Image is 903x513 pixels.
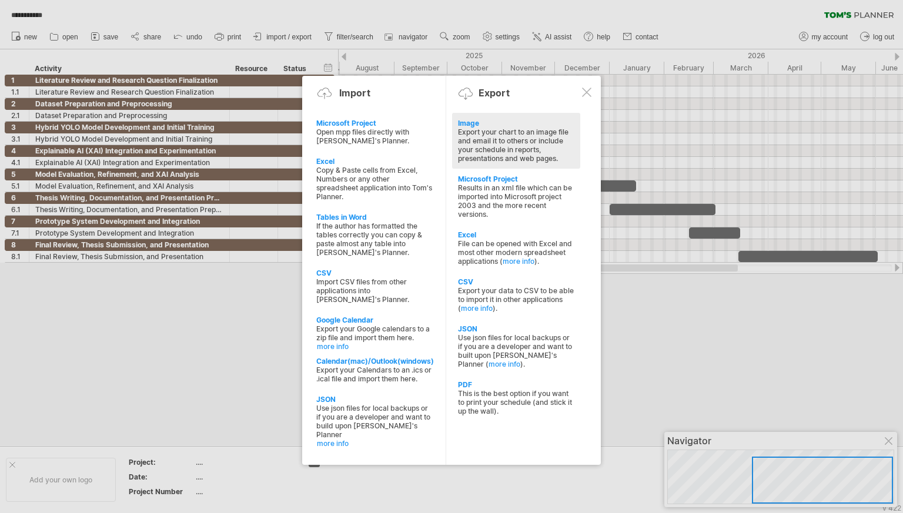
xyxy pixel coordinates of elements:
[317,439,433,448] a: more info
[458,119,574,128] div: Image
[458,324,574,333] div: JSON
[458,239,574,266] div: File can be opened with Excel and most other modern spreadsheet applications ( ).
[316,213,433,222] div: Tables in Word
[458,380,574,389] div: PDF
[489,360,520,368] a: more info
[458,128,574,163] div: Export your chart to an image file and email it to others or include your schedule in reports, pr...
[316,166,433,201] div: Copy & Paste cells from Excel, Numbers or any other spreadsheet application into Tom's Planner.
[458,389,574,415] div: This is the best option if you want to print your schedule (and stick it up the wall).
[479,87,510,99] div: Export
[458,175,574,183] div: Microsoft Project
[503,257,534,266] a: more info
[339,87,370,99] div: Import
[458,277,574,286] div: CSV
[316,222,433,257] div: If the author has formatted the tables correctly you can copy & paste almost any table into [PERS...
[317,342,433,351] a: more info
[458,286,574,313] div: Export your data to CSV to be able to import it in other applications ( ).
[458,333,574,368] div: Use json files for local backups or if you are a developer and want to built upon [PERSON_NAME]'s...
[461,304,493,313] a: more info
[316,157,433,166] div: Excel
[458,230,574,239] div: Excel
[458,183,574,219] div: Results in an xml file which can be imported into Microsoft project 2003 and the more recent vers...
